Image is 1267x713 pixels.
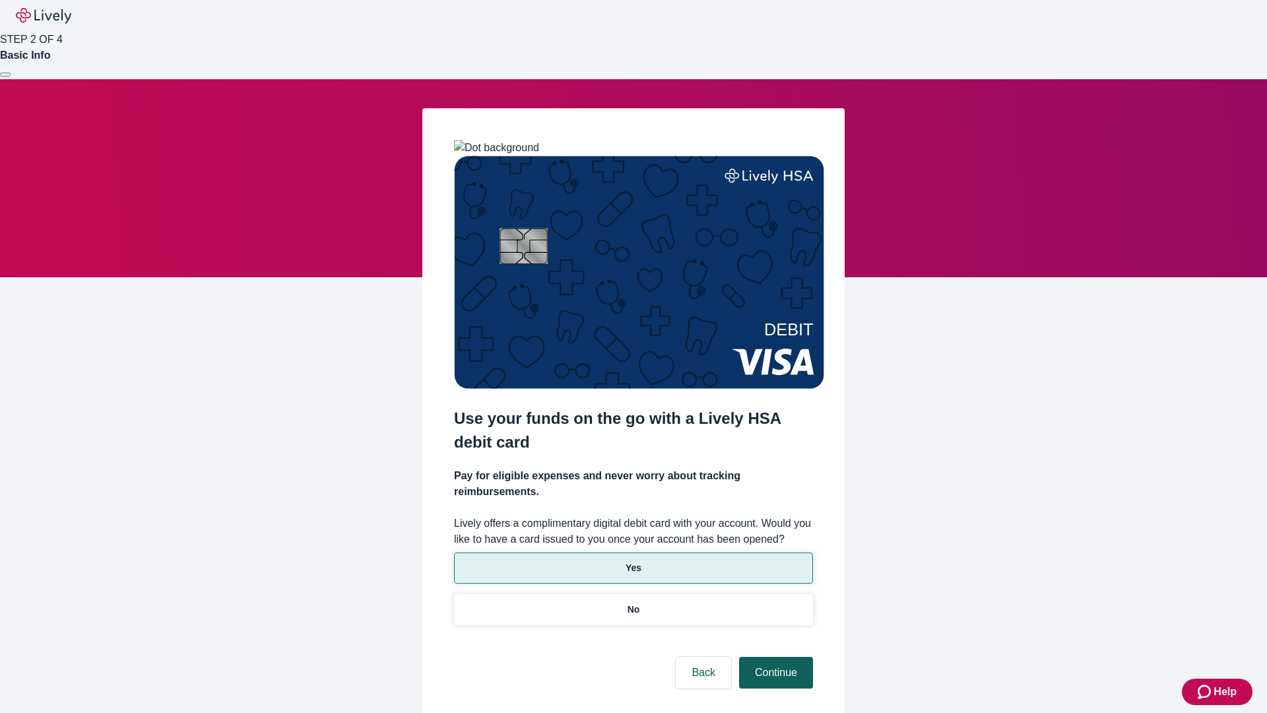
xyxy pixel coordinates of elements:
[454,594,813,625] button: No
[454,140,539,156] img: Dot background
[1198,684,1214,700] svg: Zendesk support icon
[454,553,813,584] button: Yes
[739,657,813,689] button: Continue
[454,468,813,500] h4: Pay for eligible expenses and never worry about tracking reimbursements.
[676,657,731,689] button: Back
[1182,679,1252,705] button: Zendesk support iconHelp
[16,8,71,24] img: Lively
[454,407,813,454] h2: Use your funds on the go with a Lively HSA debit card
[628,603,640,617] p: No
[1214,684,1237,700] span: Help
[454,156,824,389] img: Debit card
[454,516,813,547] label: Lively offers a complimentary digital debit card with your account. Would you like to have a card...
[626,561,641,575] p: Yes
